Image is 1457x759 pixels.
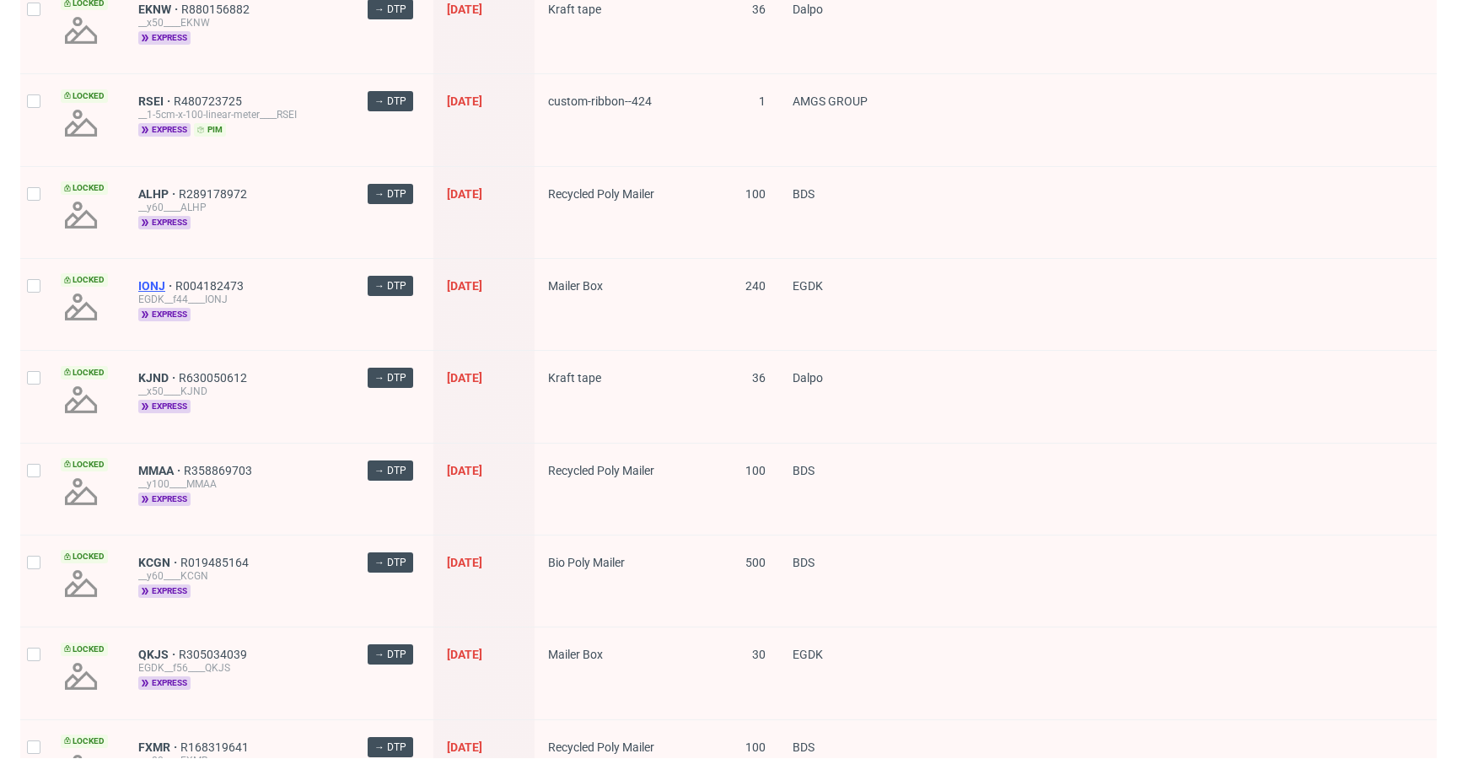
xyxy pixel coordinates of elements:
[61,550,108,563] span: Locked
[548,464,654,477] span: Recycled Poly Mailer
[61,103,101,143] img: no_design.png
[548,556,625,569] span: Bio Poly Mailer
[374,94,406,109] span: → DTP
[374,647,406,662] span: → DTP
[447,94,482,108] span: [DATE]
[174,94,245,108] a: R480723725
[61,366,108,379] span: Locked
[138,385,341,398] div: __x50____KJND
[184,464,255,477] a: R358869703
[138,661,341,675] div: EGDK__f56____QKJS
[745,740,766,754] span: 100
[180,740,252,754] a: R168319641
[548,648,603,661] span: Mailer Box
[138,556,180,569] a: KCGN
[61,379,101,420] img: no_design.png
[61,10,101,51] img: no_design.png
[138,108,341,121] div: __1-5cm-x-100-linear-meter____RSEI
[793,94,868,108] span: AMGS GROUP
[138,123,191,137] span: express
[138,201,341,214] div: __y60____ALHP
[548,187,654,201] span: Recycled Poly Mailer
[447,740,482,754] span: [DATE]
[752,648,766,661] span: 30
[138,584,191,598] span: express
[61,735,108,748] span: Locked
[374,463,406,478] span: → DTP
[179,371,250,385] a: R630050612
[61,643,108,656] span: Locked
[138,569,341,583] div: __y60____KCGN
[374,555,406,570] span: → DTP
[759,94,766,108] span: 1
[793,464,815,477] span: BDS
[447,464,482,477] span: [DATE]
[61,181,108,195] span: Locked
[138,3,181,16] a: EKNW
[374,186,406,202] span: → DTP
[61,471,101,512] img: no_design.png
[447,556,482,569] span: [DATE]
[138,216,191,229] span: express
[793,648,823,661] span: EGDK
[793,740,815,754] span: BDS
[752,371,766,385] span: 36
[548,740,654,754] span: Recycled Poly Mailer
[138,31,191,45] span: express
[447,3,482,16] span: [DATE]
[181,3,253,16] span: R880156882
[793,371,823,385] span: Dalpo
[138,371,179,385] a: KJND
[179,187,250,201] a: R289178972
[548,279,603,293] span: Mailer Box
[61,287,101,327] img: no_design.png
[175,279,247,293] a: R004182473
[138,400,191,413] span: express
[745,187,766,201] span: 100
[194,123,226,137] span: pim
[374,2,406,17] span: → DTP
[793,556,815,569] span: BDS
[61,195,101,235] img: no_design.png
[374,740,406,755] span: → DTP
[548,3,601,16] span: Kraft tape
[793,187,815,201] span: BDS
[745,556,766,569] span: 500
[138,676,191,690] span: express
[138,648,179,661] a: QKJS
[138,740,180,754] a: FXMR
[61,656,101,697] img: no_design.png
[138,464,184,477] a: MMAA
[548,94,652,108] span: custom-ribbon--424
[745,279,766,293] span: 240
[179,648,250,661] a: R305034039
[793,3,823,16] span: Dalpo
[752,3,766,16] span: 36
[138,279,175,293] a: IONJ
[138,94,174,108] a: RSEI
[138,493,191,506] span: express
[374,370,406,385] span: → DTP
[138,308,191,321] span: express
[180,556,252,569] a: R019485164
[61,273,108,287] span: Locked
[138,187,179,201] a: ALHP
[793,279,823,293] span: EGDK
[61,563,101,604] img: no_design.png
[374,278,406,293] span: → DTP
[61,89,108,103] span: Locked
